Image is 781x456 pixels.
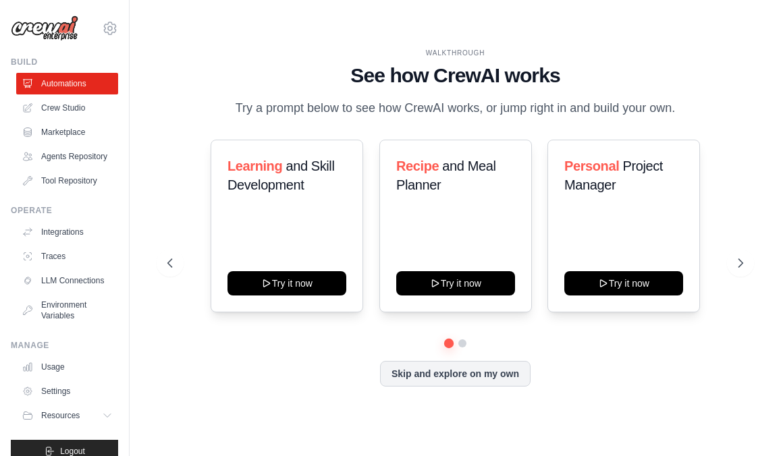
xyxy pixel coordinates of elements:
h1: See how CrewAI works [167,63,743,88]
button: Try it now [564,271,683,295]
span: Resources [41,410,80,421]
div: Operate [11,205,118,216]
a: Integrations [16,221,118,243]
p: Try a prompt below to see how CrewAI works, or jump right in and build your own. [229,98,682,118]
button: Try it now [227,271,346,295]
span: Personal [564,159,619,173]
a: Agents Repository [16,146,118,167]
span: Learning [227,159,282,173]
a: Tool Repository [16,170,118,192]
a: Usage [16,356,118,378]
button: Skip and explore on my own [380,361,531,387]
span: and Meal Planner [396,159,495,192]
a: Environment Variables [16,294,118,326]
div: WALKTHROUGH [167,48,743,58]
a: Automations [16,73,118,94]
a: Settings [16,380,118,402]
a: Traces [16,246,118,267]
a: LLM Connections [16,270,118,291]
div: Manage [11,340,118,351]
span: Recipe [396,159,439,173]
div: Build [11,57,118,67]
a: Crew Studio [16,97,118,119]
button: Try it now [396,271,515,295]
img: Logo [11,16,78,41]
a: Marketplace [16,121,118,143]
button: Resources [16,405,118,426]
